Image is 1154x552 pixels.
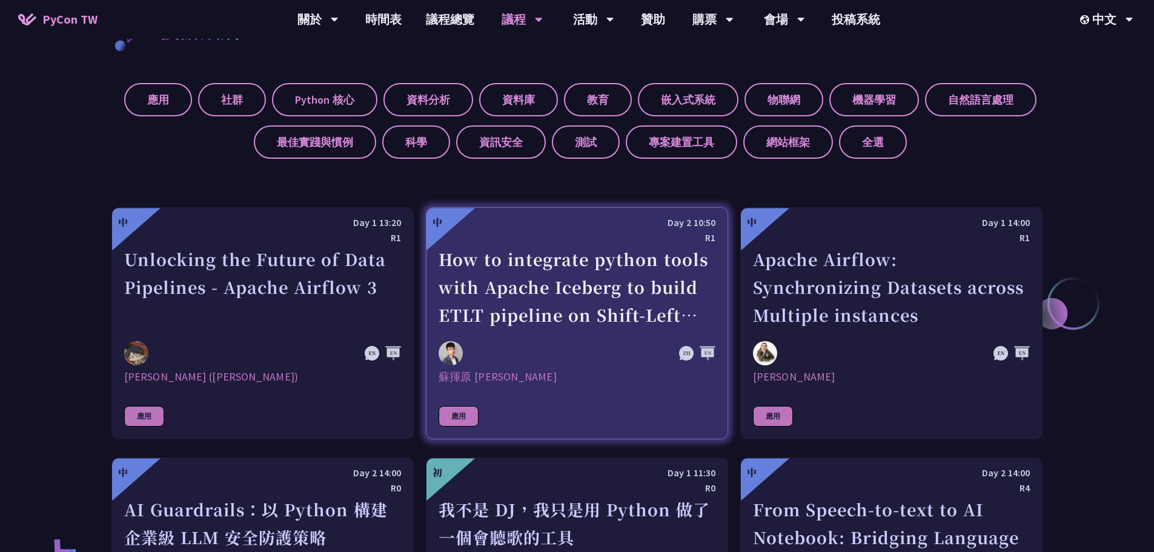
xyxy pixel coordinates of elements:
[439,215,715,230] div: Day 2 10:50
[744,83,823,116] label: 物聯網
[198,83,266,116] label: 社群
[925,83,1036,116] label: 自然語言處理
[564,83,632,116] label: 教育
[18,13,36,25] img: Home icon of PyCon TW 2025
[747,215,757,230] div: 中
[439,245,715,329] div: How to integrate python tools with Apache Iceberg to build ETLT pipeline on Shift-Left Architecture
[1080,15,1092,24] img: Locale Icon
[753,481,1030,496] div: R4
[439,230,715,245] div: R1
[552,125,620,159] label: 測試
[42,10,98,28] span: PyCon TW
[753,341,777,365] img: Sebastien Crocquevieille
[254,125,376,159] label: 最佳實踐與慣例
[439,481,715,496] div: R0
[433,465,442,480] div: 初
[124,465,401,481] div: Day 2 14:00
[272,83,377,116] label: Python 核心
[124,481,401,496] div: R0
[753,465,1030,481] div: Day 2 14:00
[124,406,164,427] div: 應用
[753,245,1030,329] div: Apache Airflow: Synchronizing Datasets across Multiple instances
[124,341,148,365] img: 李唯 (Wei Lee)
[479,83,558,116] label: 資料庫
[829,83,919,116] label: 機器學習
[626,125,737,159] label: 專案建置工具
[439,341,463,365] img: 蘇揮原 Mars Su
[433,215,442,230] div: 中
[747,465,757,480] div: 中
[753,215,1030,230] div: Day 1 14:00
[124,245,401,329] div: Unlocking the Future of Data Pipelines - Apache Airflow 3
[839,125,907,159] label: 全選
[753,230,1030,245] div: R1
[124,230,401,245] div: R1
[753,370,1030,384] div: [PERSON_NAME]
[124,370,401,384] div: [PERSON_NAME] ([PERSON_NAME])
[111,207,414,439] a: 中 Day 1 13:20 R1 Unlocking the Future of Data Pipelines - Apache Airflow 3 李唯 (Wei Lee) [PERSON_N...
[6,4,110,35] a: PyCon TW
[456,125,546,159] label: 資訊安全
[439,406,479,427] div: 應用
[382,125,450,159] label: 科學
[743,125,833,159] label: 網站框架
[124,83,192,116] label: 應用
[740,207,1043,439] a: 中 Day 1 14:00 R1 Apache Airflow: Synchronizing Datasets across Multiple instances Sebastien Crocq...
[439,370,715,384] div: 蘇揮原 [PERSON_NAME]
[753,406,793,427] div: 應用
[118,465,128,480] div: 中
[124,215,401,230] div: Day 1 13:20
[439,465,715,481] div: Day 1 11:30
[383,83,473,116] label: 資料分析
[426,207,728,439] a: 中 Day 2 10:50 R1 How to integrate python tools with Apache Iceberg to build ETLT pipeline on Shif...
[118,215,128,230] div: 中
[638,83,738,116] label: 嵌入式系統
